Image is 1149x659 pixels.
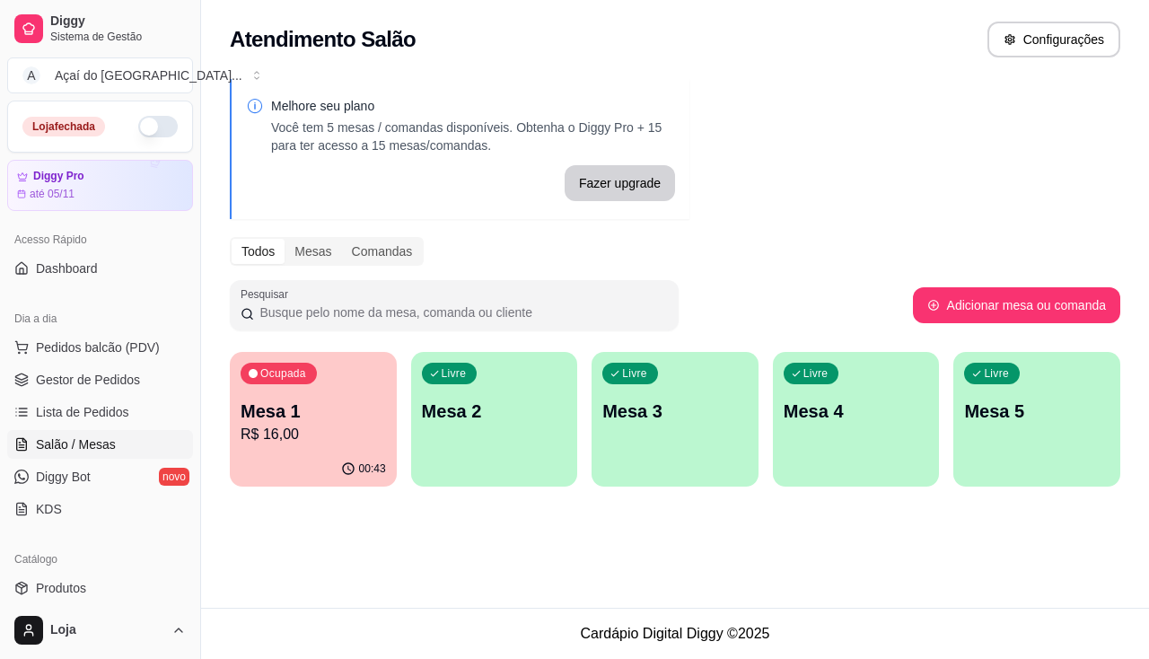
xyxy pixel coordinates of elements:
a: Diggy Botnovo [7,462,193,491]
span: Pedidos balcão (PDV) [36,338,160,356]
a: Salão / Mesas [7,430,193,459]
span: Sistema de Gestão [50,30,186,44]
p: Mesa 2 [422,399,567,424]
p: Livre [803,366,829,381]
button: Select a team [7,57,193,93]
p: Livre [984,366,1009,381]
span: Diggy Bot [36,468,91,486]
span: A [22,66,40,84]
button: LivreMesa 2 [411,352,578,487]
p: Mesa 5 [964,399,1110,424]
span: Dashboard [36,259,98,277]
button: Fazer upgrade [565,165,675,201]
p: Mesa 4 [784,399,929,424]
a: Gestor de Pedidos [7,365,193,394]
span: Loja [50,622,164,638]
div: Catálogo [7,545,193,574]
button: Loja [7,609,193,652]
p: R$ 16,00 [241,424,386,445]
a: DiggySistema de Gestão [7,7,193,50]
span: Gestor de Pedidos [36,371,140,389]
input: Pesquisar [254,303,668,321]
span: KDS [36,500,62,518]
p: Mesa 1 [241,399,386,424]
button: Configurações [987,22,1120,57]
button: LivreMesa 5 [953,352,1120,487]
span: Salão / Mesas [36,435,116,453]
div: Todos [232,239,285,264]
button: Adicionar mesa ou comanda [913,287,1120,323]
p: Livre [622,366,647,381]
article: Diggy Pro [33,170,84,183]
button: Pedidos balcão (PDV) [7,333,193,362]
span: Produtos [36,579,86,597]
button: LivreMesa 4 [773,352,940,487]
a: Lista de Pedidos [7,398,193,426]
article: até 05/11 [30,187,75,201]
p: Ocupada [260,366,306,381]
p: Melhore seu plano [271,97,675,115]
a: KDS [7,495,193,523]
button: Alterar Status [138,116,178,137]
p: 00:43 [359,461,386,476]
span: Lista de Pedidos [36,403,129,421]
div: Açaí do [GEOGRAPHIC_DATA] ... [55,66,242,84]
button: LivreMesa 3 [592,352,759,487]
a: Produtos [7,574,193,602]
a: Dashboard [7,254,193,283]
span: Diggy [50,13,186,30]
p: Mesa 3 [602,399,748,424]
p: Você tem 5 mesas / comandas disponíveis. Obtenha o Diggy Pro + 15 para ter acesso a 15 mesas/coma... [271,119,675,154]
button: OcupadaMesa 1R$ 16,0000:43 [230,352,397,487]
h2: Atendimento Salão [230,25,416,54]
div: Loja fechada [22,117,105,136]
div: Acesso Rápido [7,225,193,254]
div: Mesas [285,239,341,264]
p: Livre [442,366,467,381]
footer: Cardápio Digital Diggy © 2025 [201,608,1149,659]
a: Diggy Proaté 05/11 [7,160,193,211]
label: Pesquisar [241,286,294,302]
div: Comandas [342,239,423,264]
div: Dia a dia [7,304,193,333]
